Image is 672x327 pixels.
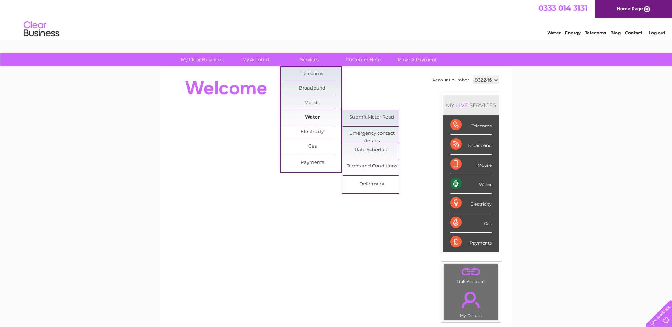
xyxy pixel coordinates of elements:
a: . [446,287,496,312]
a: Make A Payment [388,53,446,66]
a: . [446,266,496,278]
div: Broadband [450,135,492,154]
a: Rate Schedule [343,143,401,157]
div: MY SERVICES [443,95,499,115]
td: My Details [444,286,498,320]
a: Customer Help [334,53,393,66]
a: Services [280,53,339,66]
a: Payments [283,156,341,170]
a: Broadband [283,81,341,96]
a: Deferment [343,177,401,191]
a: Telecoms [283,67,341,81]
a: Contact [625,30,642,35]
a: Mobile [283,96,341,110]
a: Telecoms [585,30,606,35]
a: 0333 014 3131 [538,4,587,12]
a: Emergency contact details [343,127,401,141]
td: Link Account [444,264,498,286]
div: Mobile [450,155,492,174]
div: Water [450,174,492,194]
div: Clear Business is a trading name of Verastar Limited (registered in [GEOGRAPHIC_DATA] No. 3667643... [169,4,504,34]
a: Terms and Conditions [343,159,401,173]
a: Blog [610,30,621,35]
a: Water [547,30,561,35]
a: Energy [565,30,581,35]
a: My Account [226,53,285,66]
div: Gas [450,213,492,233]
td: Account number [430,74,471,86]
a: Gas [283,139,341,154]
div: Electricity [450,194,492,213]
div: Payments [450,233,492,252]
a: My Clear Business [173,53,231,66]
img: logo.png [23,18,60,40]
a: Submit Meter Read [343,110,401,125]
a: Electricity [283,125,341,139]
a: Water [283,110,341,125]
div: Telecoms [450,115,492,135]
a: Log out [649,30,665,35]
div: LIVE [454,102,469,109]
